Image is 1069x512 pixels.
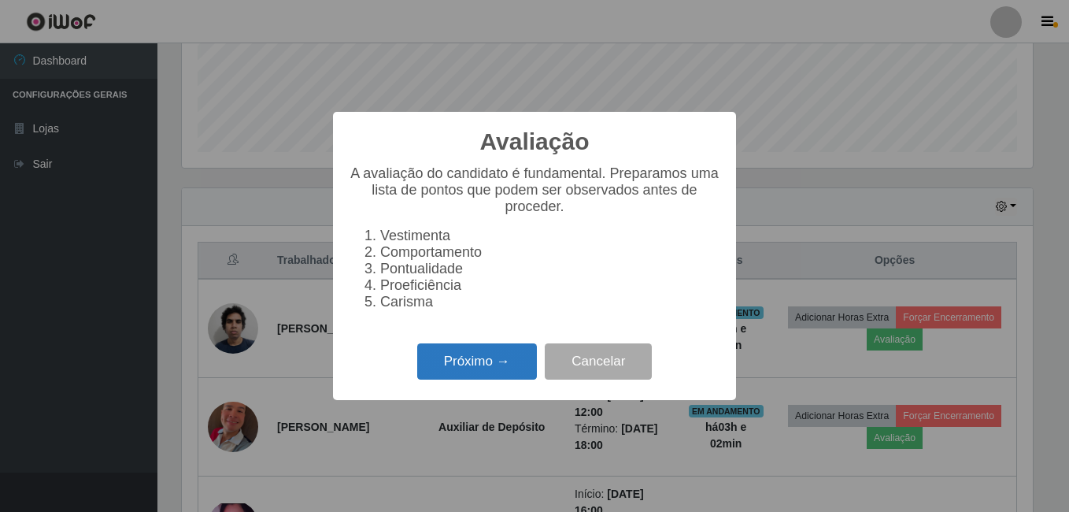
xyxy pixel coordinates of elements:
[480,128,590,156] h2: Avaliação
[380,294,720,310] li: Carisma
[380,228,720,244] li: Vestimenta
[380,261,720,277] li: Pontualidade
[380,277,720,294] li: Proeficiência
[417,343,537,380] button: Próximo →
[349,165,720,215] p: A avaliação do candidato é fundamental. Preparamos uma lista de pontos que podem ser observados a...
[380,244,720,261] li: Comportamento
[545,343,652,380] button: Cancelar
